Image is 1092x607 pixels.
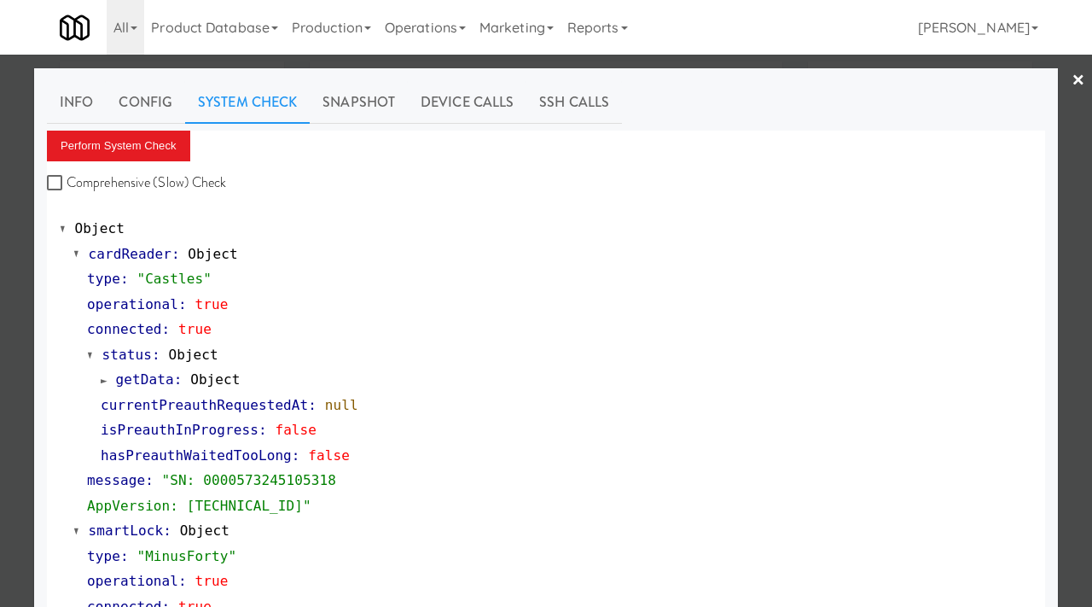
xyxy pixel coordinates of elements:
span: false [308,447,350,464]
span: : [178,573,187,589]
span: : [120,271,129,287]
span: "MinusForty" [136,548,236,564]
span: "SN: 0000573245105318 AppVersion: [TECHNICAL_ID]" [87,472,336,514]
span: : [258,422,267,438]
label: Comprehensive (Slow) Check [47,170,227,196]
span: connected [87,321,162,337]
span: hasPreauthWaitedTooLong [101,447,292,464]
span: Object [188,246,237,262]
span: : [152,347,160,363]
input: Comprehensive (Slow) Check [47,177,67,190]
a: Device Calls [408,81,526,124]
span: false [275,422,317,438]
span: : [163,522,171,539]
img: Micromart [60,13,90,43]
span: : [120,548,129,564]
span: : [162,321,171,337]
span: operational [87,296,178,312]
a: System Check [185,81,310,124]
span: type [87,548,120,564]
a: × [1072,55,1085,108]
span: : [145,472,154,488]
span: true [195,296,229,312]
span: isPreauthInProgress [101,422,258,438]
span: cardReader [89,246,171,262]
button: Perform System Check [47,131,190,161]
span: type [87,271,120,287]
a: Config [106,81,185,124]
span: operational [87,573,178,589]
span: smartLock [89,522,164,539]
span: Object [168,347,218,363]
span: : [292,447,300,464]
span: "Castles" [136,271,212,287]
span: Object [190,371,240,388]
span: : [174,371,183,388]
span: message [87,472,145,488]
span: status [102,347,152,363]
a: SSH Calls [526,81,622,124]
a: Snapshot [310,81,408,124]
span: : [308,397,317,413]
span: true [195,573,229,589]
span: : [171,246,180,262]
span: true [178,321,212,337]
span: getData [116,371,174,388]
span: null [325,397,358,413]
span: Object [75,220,125,236]
span: : [178,296,187,312]
span: currentPreauthRequestedAt [101,397,308,413]
a: Info [47,81,106,124]
span: Object [180,522,229,539]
